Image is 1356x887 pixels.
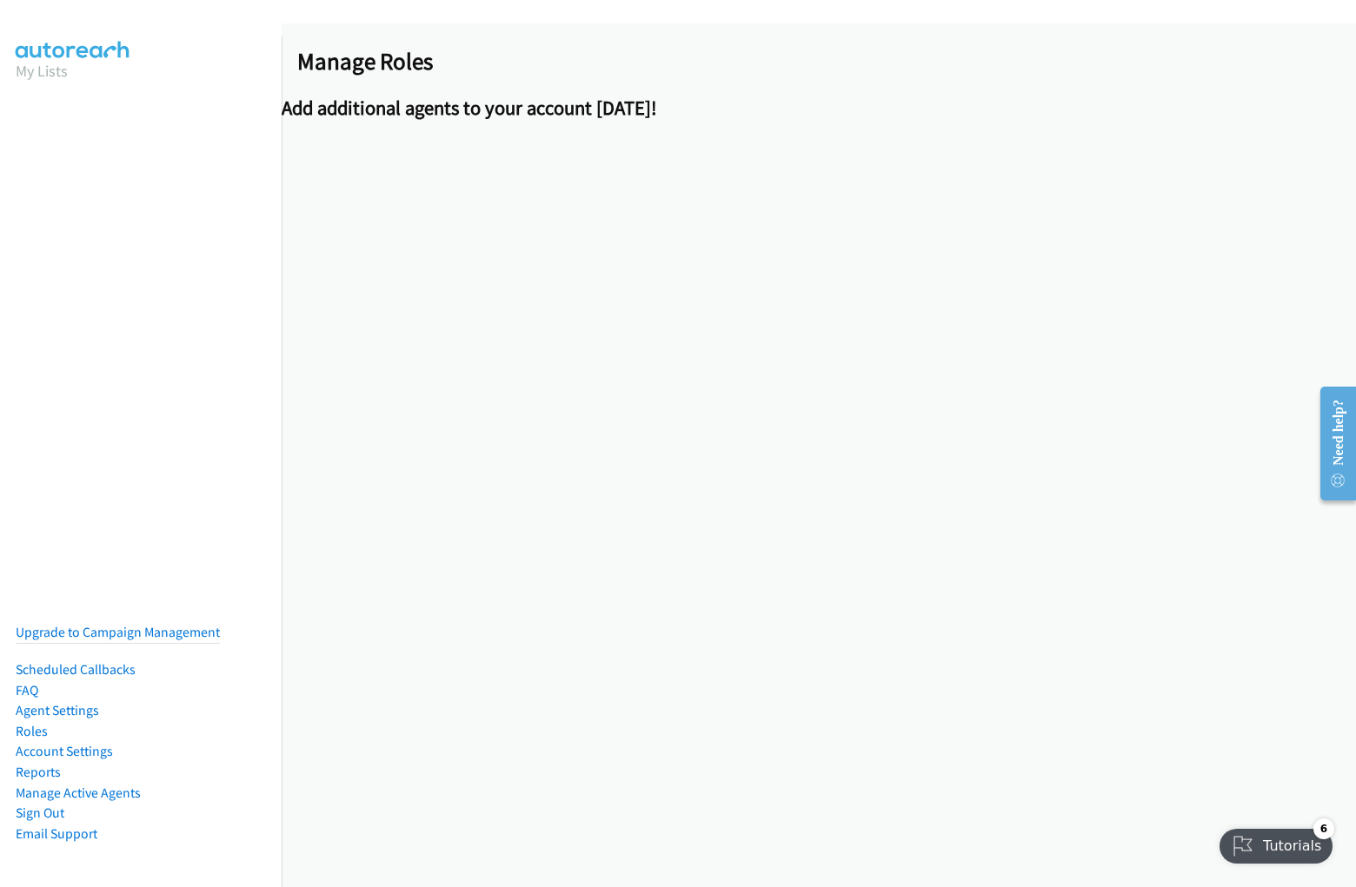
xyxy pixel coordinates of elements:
[16,661,136,678] a: Scheduled Callbacks
[297,47,1356,76] h2: Manage Roles
[16,624,220,640] a: Upgrade to Campaign Management
[16,702,99,718] a: Agent Settings
[16,804,64,821] a: Sign Out
[16,784,141,801] a: Manage Active Agents
[282,96,1356,120] h2: Add additional agents to your account [DATE]!
[16,764,61,780] a: Reports
[1209,811,1343,874] iframe: Checklist
[16,743,113,759] a: Account Settings
[16,61,68,81] a: My Lists
[16,682,38,698] a: FAQ
[16,723,48,739] a: Roles
[16,825,97,842] a: Email Support
[1306,374,1356,513] iframe: Resource Center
